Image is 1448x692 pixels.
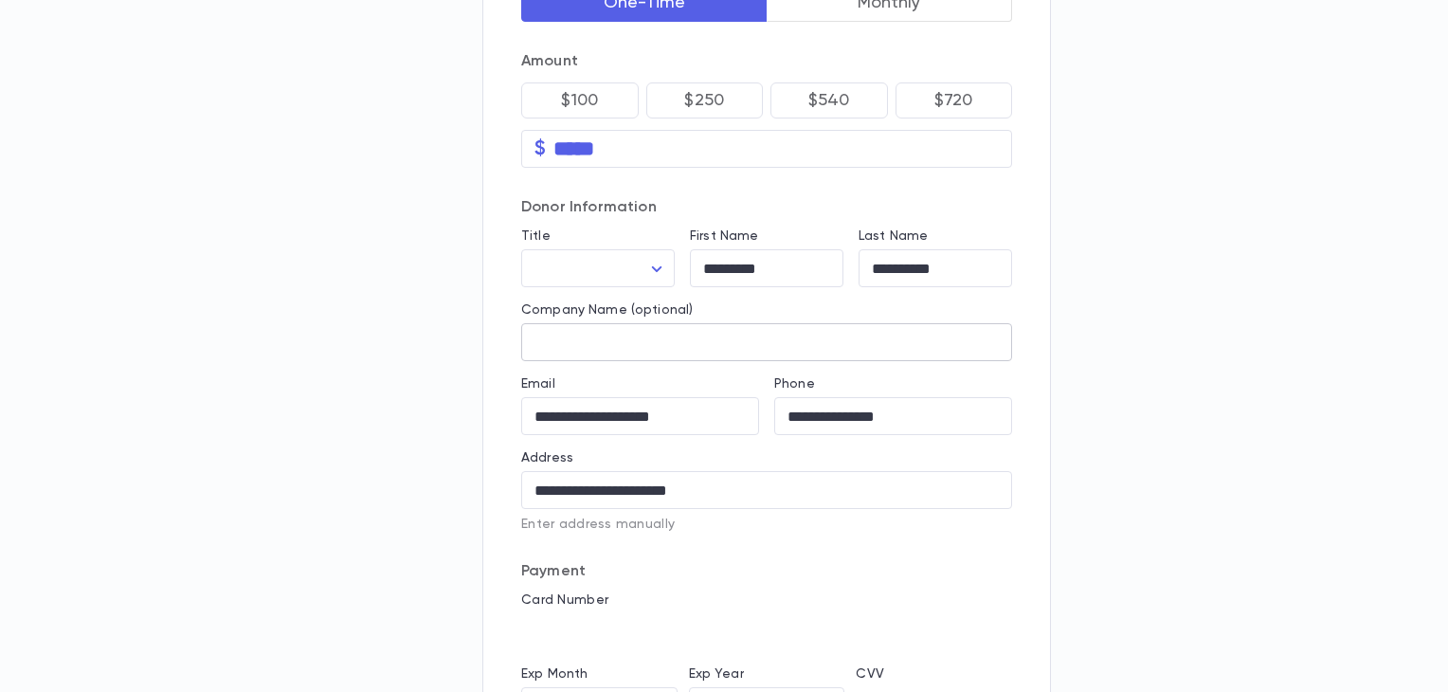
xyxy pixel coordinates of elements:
[521,52,1012,71] p: Amount
[561,91,598,110] p: $100
[856,666,1012,682] p: CVV
[521,376,555,392] label: Email
[521,666,588,682] label: Exp Month
[646,82,764,118] button: $250
[521,302,693,318] label: Company Name (optional)
[774,376,815,392] label: Phone
[859,228,928,244] label: Last Name
[521,592,1012,608] p: Card Number
[896,82,1013,118] button: $720
[521,82,639,118] button: $100
[684,91,724,110] p: $250
[521,198,1012,217] p: Donor Information
[690,228,758,244] label: First Name
[521,450,573,465] label: Address
[521,562,1012,581] p: Payment
[521,228,551,244] label: Title
[770,82,888,118] button: $540
[934,91,973,110] p: $720
[521,250,675,287] div: ​
[521,613,1012,651] iframe: card
[808,91,850,110] p: $540
[534,139,546,158] p: $
[689,666,744,682] label: Exp Year
[521,517,1012,532] p: Enter address manually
